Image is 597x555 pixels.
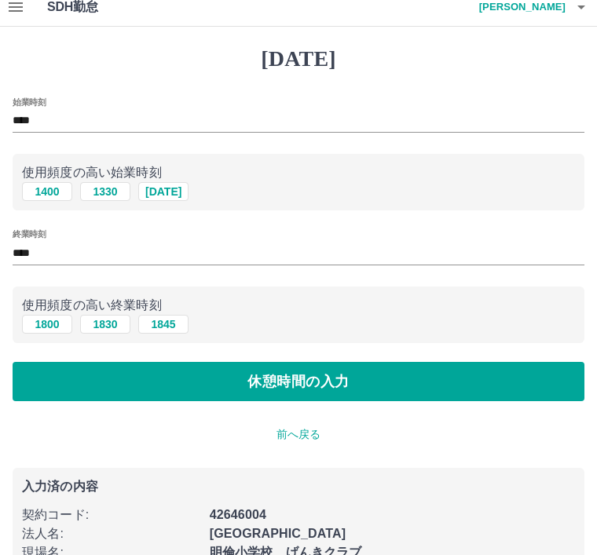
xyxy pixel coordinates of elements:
p: 法人名 : [22,525,200,544]
button: 1400 [22,183,72,202]
button: 1830 [80,316,130,334]
label: 終業時刻 [13,229,46,241]
label: 始業時刻 [13,97,46,108]
button: [DATE] [138,183,189,202]
p: 使用頻度の高い始業時刻 [22,164,575,183]
p: 入力済の内容 [22,481,575,494]
p: 前へ戻る [13,427,584,444]
h1: [DATE] [13,46,584,73]
b: 42646004 [210,509,266,522]
button: 休憩時間の入力 [13,363,584,402]
p: 契約コード : [22,506,200,525]
p: 使用頻度の高い終業時刻 [22,297,575,316]
button: 1845 [138,316,189,334]
b: [GEOGRAPHIC_DATA] [210,528,346,541]
button: 1330 [80,183,130,202]
button: 1800 [22,316,72,334]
